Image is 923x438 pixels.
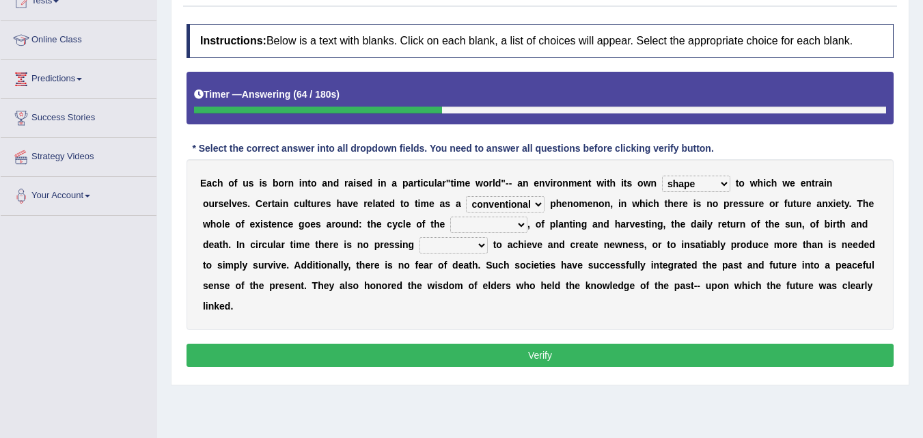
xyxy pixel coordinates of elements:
[294,198,299,209] b: c
[730,219,736,230] b: u
[550,178,553,189] b: i
[404,198,410,209] b: o
[816,198,822,209] b: a
[262,198,268,209] b: e
[736,219,739,230] b: r
[353,219,359,230] b: d
[653,198,659,209] b: h
[570,219,573,230] b: t
[539,178,545,189] b: n
[203,198,209,209] b: o
[801,178,806,189] b: e
[501,178,506,189] b: "
[674,198,679,209] b: e
[307,198,311,209] b: t
[784,198,788,209] b: f
[372,198,375,209] b: l
[828,198,834,209] b: x
[440,198,445,209] b: a
[356,178,361,189] b: s
[621,178,624,189] b: i
[553,178,556,189] b: r
[331,219,335,230] b: r
[582,178,588,189] b: n
[603,219,609,230] b: d
[242,89,291,100] b: Answering
[370,219,376,230] b: h
[344,178,348,189] b: r
[857,198,863,209] b: T
[450,178,454,189] b: t
[310,219,316,230] b: e
[775,198,779,209] b: r
[816,219,819,230] b: f
[736,178,739,189] b: t
[273,178,279,189] b: b
[305,219,311,230] b: o
[347,219,353,230] b: n
[693,198,696,209] b: i
[618,198,621,209] b: i
[341,219,347,230] b: u
[674,219,680,230] b: h
[284,178,288,189] b: r
[782,178,790,189] b: w
[293,89,297,100] b: (
[802,219,805,230] b: ,
[222,219,225,230] b: l
[626,219,629,230] b: r
[558,219,564,230] b: a
[607,178,610,189] b: t
[577,178,582,189] b: e
[740,219,746,230] b: n
[621,198,627,209] b: n
[406,219,411,230] b: e
[757,219,760,230] b: f
[311,178,317,189] b: o
[555,219,558,230] b: l
[721,219,727,230] b: e
[187,141,719,156] div: * Select the correct answer into all dropdown fields. You need to answer all questions before cli...
[844,198,849,209] b: y
[568,178,577,189] b: m
[495,178,501,189] b: d
[336,89,340,100] b: )
[260,219,263,230] b: i
[836,198,841,209] b: e
[268,198,271,209] b: r
[234,178,238,189] b: f
[1,99,156,133] a: Success Stories
[706,198,713,209] b: n
[430,219,434,230] b: t
[367,178,373,189] b: d
[277,219,283,230] b: n
[488,178,492,189] b: r
[423,178,428,189] b: c
[575,219,581,230] b: n
[648,198,653,209] b: c
[815,178,818,189] b: r
[368,219,371,230] b: t
[598,198,605,209] b: o
[523,178,529,189] b: n
[841,198,844,209] b: t
[403,219,406,230] b: l
[562,178,568,189] b: n
[415,198,418,209] b: t
[774,219,780,230] b: e
[1,138,156,172] a: Strategy Videos
[228,178,234,189] b: o
[755,198,758,209] b: r
[541,219,545,230] b: f
[573,198,579,209] b: o
[384,198,389,209] b: e
[259,178,262,189] b: i
[651,178,657,189] b: n
[836,219,840,230] b: t
[545,178,551,189] b: v
[805,178,812,189] b: n
[229,198,232,209] b: l
[550,219,556,230] b: p
[765,219,769,230] b: t
[567,198,573,209] b: n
